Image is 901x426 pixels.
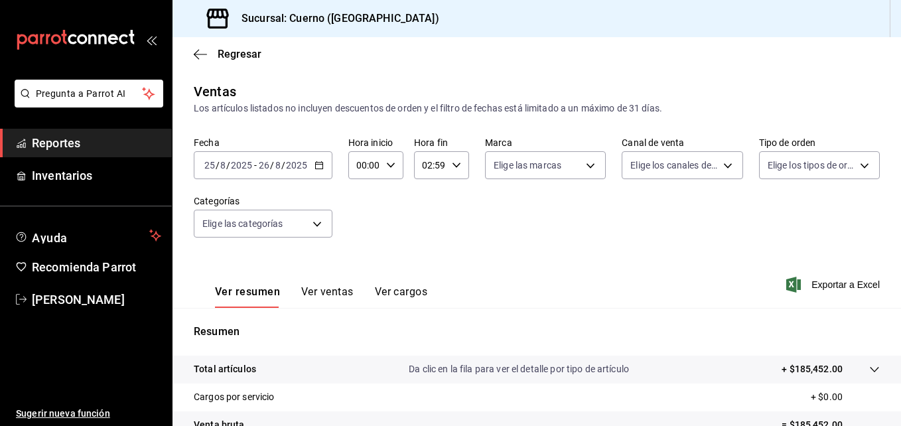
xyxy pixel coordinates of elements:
font: Reportes [32,136,80,150]
font: Exportar a Excel [811,279,880,290]
span: / [226,160,230,171]
span: Elige las categorías [202,217,283,230]
label: Hora fin [414,138,469,147]
span: Elige los tipos de orden [768,159,855,172]
button: Ver ventas [301,285,354,308]
label: Canal de venta [622,138,742,147]
p: Total artículos [194,362,256,376]
div: Los artículos listados no incluyen descuentos de orden y el filtro de fechas está limitado a un m... [194,102,880,115]
button: Exportar a Excel [789,277,880,293]
label: Marca [485,138,606,147]
h3: Sucursal: Cuerno ([GEOGRAPHIC_DATA]) [231,11,439,27]
span: Pregunta a Parrot AI [36,87,143,101]
input: -- [258,160,270,171]
input: -- [220,160,226,171]
input: ---- [230,160,253,171]
font: Ver resumen [215,285,280,299]
label: Fecha [194,138,332,147]
span: Ayuda [32,228,144,244]
p: Da clic en la fila para ver el detalle por tipo de artículo [409,362,629,376]
button: open_drawer_menu [146,35,157,45]
font: Recomienda Parrot [32,260,136,274]
button: Regresar [194,48,261,60]
input: -- [204,160,216,171]
font: Sugerir nueva función [16,408,110,419]
button: Pregunta a Parrot AI [15,80,163,107]
span: Regresar [218,48,261,60]
label: Categorías [194,196,332,206]
span: Elige los canales de venta [630,159,718,172]
p: Resumen [194,324,880,340]
font: [PERSON_NAME] [32,293,125,307]
span: / [281,160,285,171]
label: Tipo de orden [759,138,880,147]
span: - [254,160,257,171]
div: Ventas [194,82,236,102]
label: Hora inicio [348,138,403,147]
font: Inventarios [32,169,92,182]
p: + $0.00 [811,390,880,404]
button: Ver cargos [375,285,428,308]
input: -- [275,160,281,171]
span: Elige las marcas [494,159,561,172]
p: + $185,452.00 [782,362,843,376]
span: / [216,160,220,171]
p: Cargos por servicio [194,390,275,404]
input: ---- [285,160,308,171]
a: Pregunta a Parrot AI [9,96,163,110]
div: Pestañas de navegación [215,285,427,308]
span: / [270,160,274,171]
